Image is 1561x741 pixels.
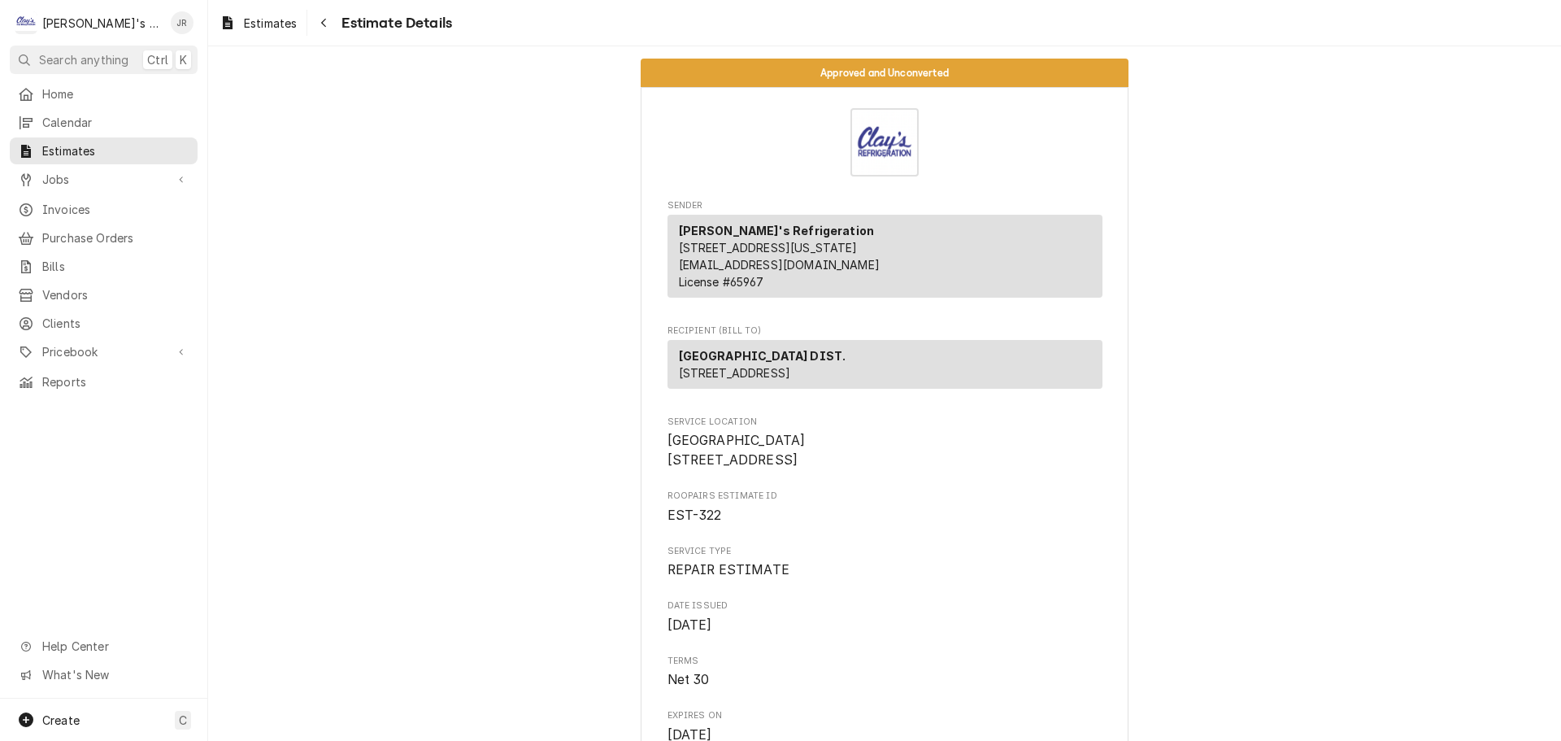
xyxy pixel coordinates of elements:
img: Logo [850,108,919,177]
span: Create [42,713,80,727]
span: Purchase Orders [42,229,189,246]
span: [STREET_ADDRESS][US_STATE] [679,241,858,255]
a: Bills [10,253,198,280]
span: Date Issued [667,616,1102,635]
span: K [180,51,187,68]
span: Vendors [42,286,189,303]
span: Estimates [42,142,189,159]
div: Date Issued [667,599,1102,634]
div: C [15,11,37,34]
span: Service Location [667,416,1102,429]
div: Roopairs Estimate ID [667,490,1102,525]
span: [STREET_ADDRESS] [679,366,791,380]
span: What's New [42,666,188,683]
span: Expires On [667,709,1102,722]
a: Calendar [10,109,198,136]
span: Clients [42,315,189,332]
span: Estimate Details [337,12,452,34]
a: Go to Help Center [10,633,198,660]
a: [EMAIL_ADDRESS][DOMAIN_NAME] [679,258,880,272]
div: Clay's Refrigeration's Avatar [15,11,37,34]
span: Recipient (Bill To) [667,325,1102,338]
span: REPAIR ESTIMATE [667,562,789,578]
span: Service Type [667,560,1102,580]
a: Home [10,81,198,107]
span: Terms [667,655,1102,668]
div: Sender [667,215,1102,304]
button: Navigate back [311,10,337,36]
a: Estimates [213,10,303,37]
span: Reports [42,373,189,390]
div: JR [171,11,193,34]
span: Ctrl [147,51,168,68]
a: Go to Pricebook [10,338,198,365]
div: Service Location [667,416,1102,470]
span: Home [42,85,189,102]
span: Net 30 [667,672,710,687]
div: Recipient (Bill To) [667,340,1102,395]
div: Sender [667,215,1102,298]
strong: [PERSON_NAME]'s Refrigeration [679,224,875,238]
a: Reports [10,368,198,395]
button: Search anythingCtrlK [10,46,198,74]
span: Service Location [667,431,1102,469]
span: License # 65967 [679,275,763,289]
span: Date Issued [667,599,1102,612]
span: Approved and Unconverted [820,68,949,78]
div: Jeff Rue's Avatar [171,11,193,34]
a: Estimates [10,137,198,164]
a: Purchase Orders [10,224,198,251]
span: Terms [667,670,1102,690]
span: C [179,712,187,729]
span: Help Center [42,638,188,655]
span: Search anything [39,51,128,68]
div: Status [641,59,1128,87]
strong: [GEOGRAPHIC_DATA] DIST. [679,349,846,363]
a: Go to Jobs [10,166,198,193]
a: Clients [10,310,198,337]
div: Terms [667,655,1102,690]
div: [PERSON_NAME]'s Refrigeration [42,15,162,32]
div: Estimate Sender [667,199,1102,305]
span: Sender [667,199,1102,212]
span: Pricebook [42,343,165,360]
span: Bills [42,258,189,275]
a: Go to What's New [10,661,198,688]
span: Invoices [42,201,189,218]
span: Roopairs Estimate ID [667,506,1102,525]
a: Vendors [10,281,198,308]
a: Invoices [10,196,198,223]
span: Service Type [667,545,1102,558]
span: [GEOGRAPHIC_DATA] [STREET_ADDRESS] [667,433,806,468]
span: Roopairs Estimate ID [667,490,1102,503]
div: Service Type [667,545,1102,580]
span: Jobs [42,171,165,188]
span: [DATE] [667,617,712,633]
span: Calendar [42,114,189,131]
span: EST-322 [667,508,722,523]
span: Estimates [244,15,297,32]
div: Recipient (Bill To) [667,340,1102,389]
div: Estimate Recipient [667,325,1102,396]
